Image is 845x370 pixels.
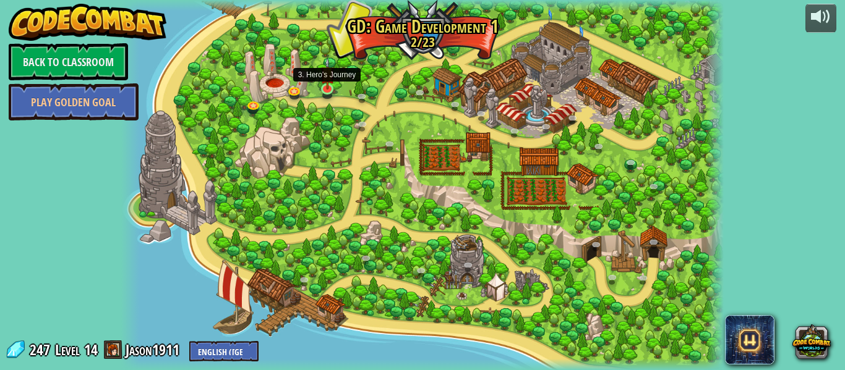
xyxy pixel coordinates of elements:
span: 247 [30,340,54,359]
span: Level [55,340,80,360]
span: 14 [84,340,98,359]
a: Jason1911 [126,340,183,359]
a: Back to Classroom [9,43,128,80]
img: CodeCombat - Learn how to code by playing a game [9,4,167,41]
img: level-banner-started.png [320,57,335,90]
button: Adjust volume [805,4,836,33]
a: Play Golden Goal [9,83,139,120]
